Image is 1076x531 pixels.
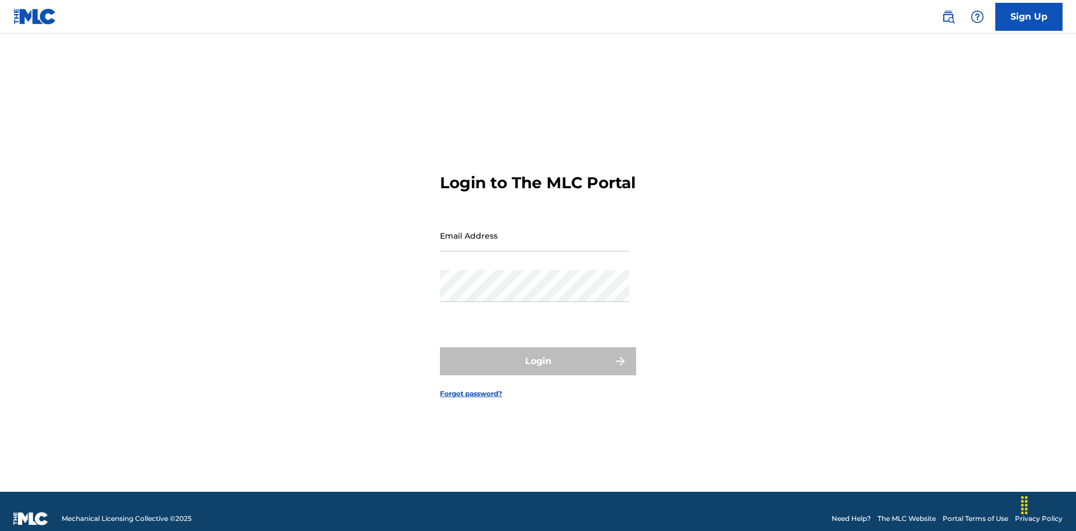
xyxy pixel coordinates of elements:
img: MLC Logo [13,8,57,25]
a: Need Help? [832,514,871,524]
img: search [941,10,955,24]
a: Sign Up [995,3,1063,31]
a: The MLC Website [878,514,936,524]
span: Mechanical Licensing Collective © 2025 [62,514,192,524]
a: Forgot password? [440,389,502,399]
div: Help [966,6,989,28]
a: Privacy Policy [1015,514,1063,524]
a: Public Search [937,6,959,28]
iframe: Chat Widget [1020,477,1076,531]
img: logo [13,512,48,525]
img: help [971,10,984,24]
h3: Login to The MLC Portal [440,173,636,193]
a: Portal Terms of Use [943,514,1008,524]
div: Drag [1015,488,1033,522]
